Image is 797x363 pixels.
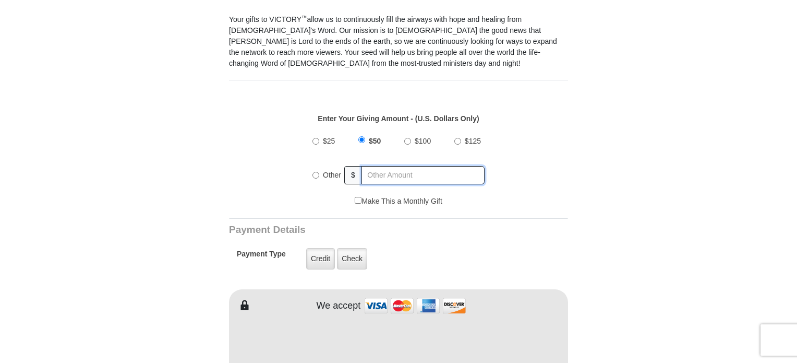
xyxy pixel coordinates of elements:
[344,166,362,184] span: $
[363,295,467,317] img: credit cards accepted
[237,250,286,264] h5: Payment Type
[229,14,568,69] p: Your gifts to VICTORY allow us to continuously fill the airways with hope and healing from [DEMOG...
[323,137,335,145] span: $25
[306,248,335,270] label: Credit
[317,300,361,312] h4: We accept
[323,171,341,179] span: Other
[355,197,361,204] input: Make This a Monthly Gift
[465,137,481,145] span: $125
[369,137,381,145] span: $50
[415,137,431,145] span: $100
[301,14,307,20] sup: ™
[361,166,485,184] input: Other Amount
[355,196,442,207] label: Make This a Monthly Gift
[337,248,367,270] label: Check
[318,114,479,123] strong: Enter Your Giving Amount - (U.S. Dollars Only)
[229,224,495,236] h3: Payment Details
